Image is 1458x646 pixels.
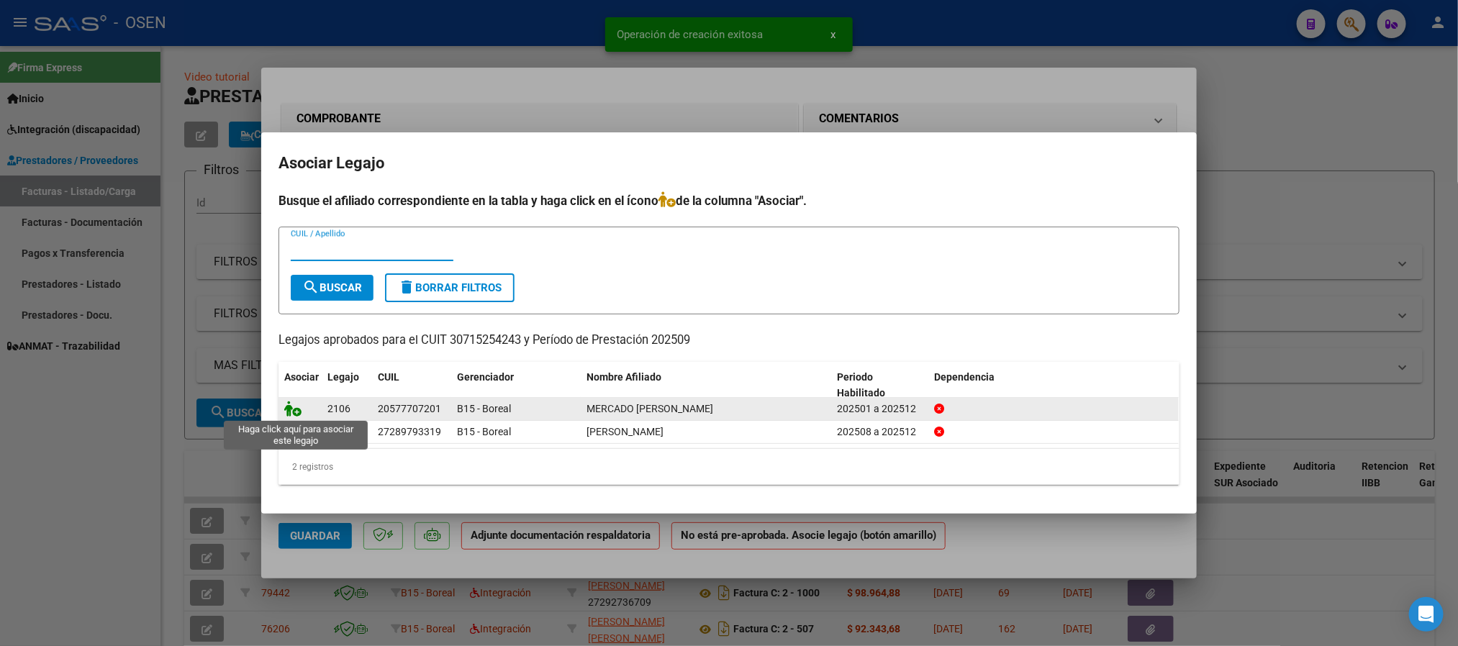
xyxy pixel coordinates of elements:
h2: Asociar Legajo [279,150,1179,177]
span: B15 - Boreal [457,403,511,414]
div: 20577707201 [378,401,441,417]
button: Buscar [291,275,373,301]
datatable-header-cell: Nombre Afiliado [581,362,831,409]
datatable-header-cell: Legajo [322,362,372,409]
div: 202501 a 202512 [837,401,923,417]
span: Borrar Filtros [398,281,502,294]
datatable-header-cell: CUIL [372,362,451,409]
h4: Busque el afiliado correspondiente en la tabla y haga click en el ícono de la columna "Asociar". [279,191,1179,210]
span: 2105 [327,426,350,437]
span: Legajo [327,371,359,383]
span: MERCADO NOAH AGUSTIN [587,403,713,414]
datatable-header-cell: Dependencia [928,362,1179,409]
span: Buscar [302,281,362,294]
div: 202508 a 202512 [837,424,923,440]
span: Nombre Afiliado [587,371,661,383]
div: Open Intercom Messenger [1409,597,1444,632]
button: Borrar Filtros [385,273,515,302]
mat-icon: delete [398,278,415,296]
datatable-header-cell: Asociar [279,362,322,409]
p: Legajos aprobados para el CUIT 30715254243 y Período de Prestación 202509 [279,332,1179,350]
mat-icon: search [302,278,320,296]
span: Dependencia [934,371,995,383]
div: 27289793319 [378,424,441,440]
span: 2106 [327,403,350,414]
span: VERGARA NOEMI VALERIA [587,426,664,437]
span: Gerenciador [457,371,514,383]
datatable-header-cell: Gerenciador [451,362,581,409]
div: 2 registros [279,449,1179,485]
datatable-header-cell: Periodo Habilitado [831,362,928,409]
span: CUIL [378,371,399,383]
span: B15 - Boreal [457,426,511,437]
span: Periodo Habilitado [837,371,885,399]
span: Asociar [284,371,319,383]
